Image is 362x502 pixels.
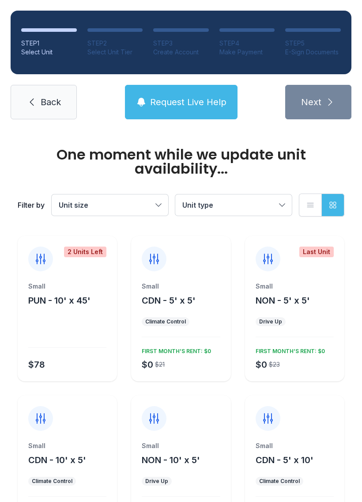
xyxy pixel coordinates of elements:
button: Unit type [175,194,292,216]
span: Back [41,96,61,108]
div: Small [142,441,220,450]
div: Small [142,282,220,291]
div: Make Payment [219,48,275,57]
div: Select Unit [21,48,77,57]
span: Unit size [59,201,88,209]
div: 2 Units Left [64,247,106,257]
button: NON - 10' x 5' [142,454,200,466]
div: Select Unit Tier [87,48,143,57]
span: Unit type [182,201,213,209]
span: CDN - 5' x 5' [142,295,196,306]
div: Climate Control [259,478,300,485]
div: Last Unit [299,247,334,257]
div: Small [256,282,334,291]
div: Small [28,441,106,450]
div: Climate Control [145,318,186,325]
div: Filter by [18,200,45,210]
div: STEP 1 [21,39,77,48]
div: STEP 3 [153,39,209,48]
button: PUN - 10' x 45' [28,294,90,307]
div: STEP 2 [87,39,143,48]
div: STEP 4 [219,39,275,48]
div: Small [28,282,106,291]
span: Next [301,96,321,108]
button: Unit size [52,194,168,216]
div: One moment while we update unit availability... [18,148,344,176]
div: $21 [155,360,165,369]
div: $0 [256,358,267,371]
div: Create Account [153,48,209,57]
div: STEP 5 [285,39,341,48]
button: CDN - 5' x 5' [142,294,196,307]
span: PUN - 10' x 45' [28,295,90,306]
div: Small [256,441,334,450]
span: NON - 10' x 5' [142,455,200,465]
span: CDN - 5' x 10' [256,455,313,465]
button: CDN - 10' x 5' [28,454,86,466]
span: Request Live Help [150,96,226,108]
div: FIRST MONTH’S RENT: $0 [252,344,325,355]
div: Drive Up [145,478,168,485]
div: $23 [269,360,280,369]
button: CDN - 5' x 10' [256,454,313,466]
div: $78 [28,358,45,371]
div: $0 [142,358,153,371]
div: Drive Up [259,318,282,325]
span: CDN - 10' x 5' [28,455,86,465]
div: E-Sign Documents [285,48,341,57]
span: NON - 5' x 5' [256,295,310,306]
button: NON - 5' x 5' [256,294,310,307]
div: FIRST MONTH’S RENT: $0 [138,344,211,355]
div: Climate Control [32,478,72,485]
